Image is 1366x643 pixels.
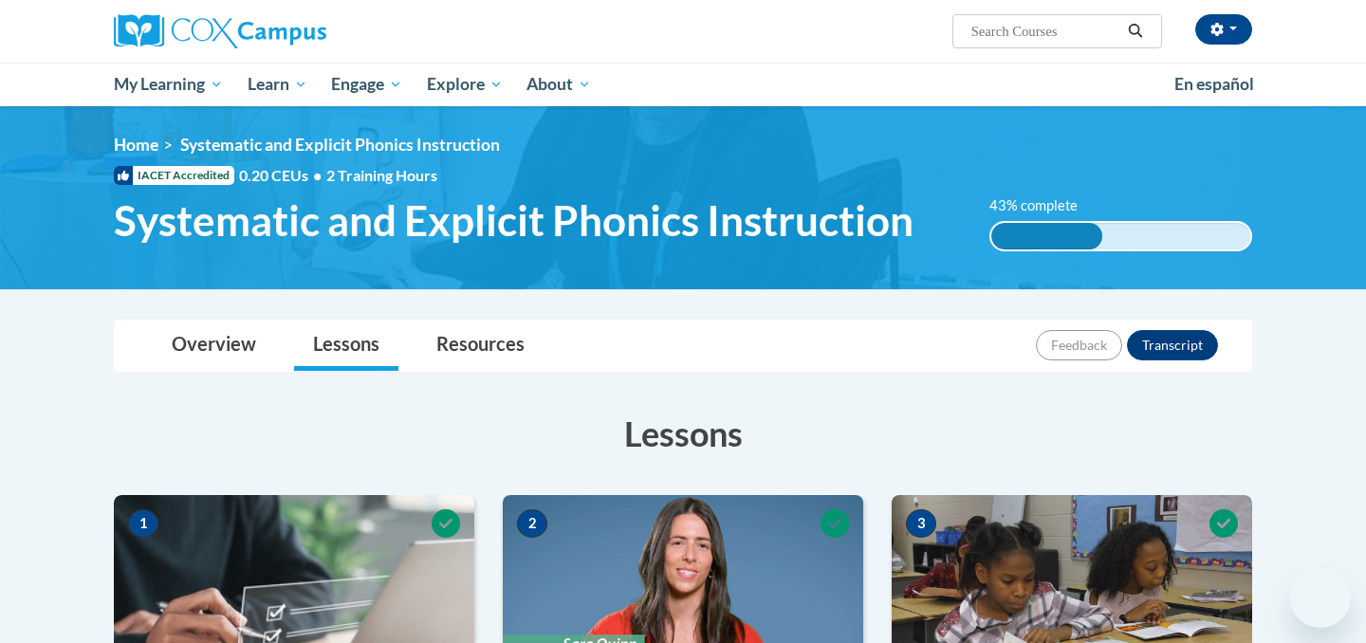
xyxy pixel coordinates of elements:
span: 0.20 CEUs [239,165,326,186]
a: Home [114,135,158,155]
a: Engage [319,63,415,106]
span: 2 [517,509,547,538]
button: Account Settings [1195,14,1252,45]
button: Feedback [1036,330,1122,360]
span: Systematic and Explicit Phonics Instruction [180,135,500,155]
a: Overview [153,321,275,371]
span: 2 Training Hours [326,166,437,184]
span: IACET Accredited [114,166,234,185]
div: 43% complete [991,223,1103,249]
span: Explore [427,73,503,96]
img: Cox Campus [114,14,326,48]
h3: Lessons [114,410,1252,457]
input: Search Courses [969,20,1121,43]
label: 43% complete [989,195,1098,216]
a: Learn [235,63,320,106]
span: Engage [331,73,402,96]
span: 1 [128,509,158,538]
a: Lessons [294,321,398,371]
span: Systematic and Explicit Phonics Instruction [114,195,914,246]
a: My Learning [102,63,235,106]
iframe: Button to launch messaging window [1290,567,1351,628]
a: En español [1162,64,1266,104]
div: Main menu [85,63,1281,106]
button: Search [1121,20,1150,43]
a: About [515,63,604,106]
span: My Learning [114,73,223,96]
a: Resources [417,321,544,371]
a: Cox Campus [114,14,474,48]
span: En español [1174,74,1254,94]
a: Explore [415,63,515,106]
span: • [313,166,322,184]
span: 3 [906,509,936,538]
span: About [526,73,591,96]
span: Learn [248,73,307,96]
button: Transcript [1127,330,1218,360]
